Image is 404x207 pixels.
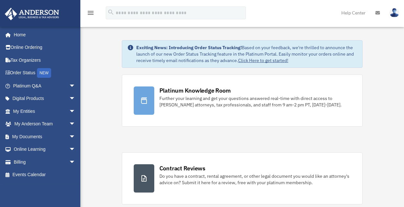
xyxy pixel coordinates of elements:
span: arrow_drop_down [69,92,82,105]
span: arrow_drop_down [69,118,82,131]
i: search [107,9,114,16]
div: Do you have a contract, rental agreement, or other legal document you would like an attorney's ad... [159,173,351,186]
div: Platinum Knowledge Room [159,86,231,94]
a: Online Learningarrow_drop_down [4,143,85,156]
a: Events Calendar [4,168,85,181]
span: arrow_drop_down [69,79,82,93]
div: NEW [37,68,51,78]
img: User Pic [390,8,399,17]
a: Contract Reviews Do you have a contract, rental agreement, or other legal document you would like... [122,152,363,204]
strong: Exciting News: Introducing Order Status Tracking! [136,45,242,50]
div: Further your learning and get your questions answered real-time with direct access to [PERSON_NAM... [159,95,351,108]
a: My Entitiesarrow_drop_down [4,105,85,118]
a: Tax Organizers [4,54,85,67]
a: My Documentsarrow_drop_down [4,130,85,143]
a: Online Ordering [4,41,85,54]
a: Billingarrow_drop_down [4,156,85,168]
a: Click Here to get started! [238,58,288,63]
span: arrow_drop_down [69,130,82,143]
a: Order StatusNEW [4,67,85,80]
a: menu [87,11,94,17]
div: Based on your feedback, we're thrilled to announce the launch of our new Order Status Tracking fe... [136,44,357,64]
a: Digital Productsarrow_drop_down [4,92,85,105]
i: menu [87,9,94,17]
img: Anderson Advisors Platinum Portal [3,8,61,20]
span: arrow_drop_down [69,143,82,156]
div: Contract Reviews [159,164,205,172]
a: Platinum Q&Aarrow_drop_down [4,79,85,92]
span: arrow_drop_down [69,156,82,169]
span: arrow_drop_down [69,105,82,118]
a: Home [4,28,82,41]
a: My Anderson Teamarrow_drop_down [4,118,85,130]
a: Platinum Knowledge Room Further your learning and get your questions answered real-time with dire... [122,75,363,127]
